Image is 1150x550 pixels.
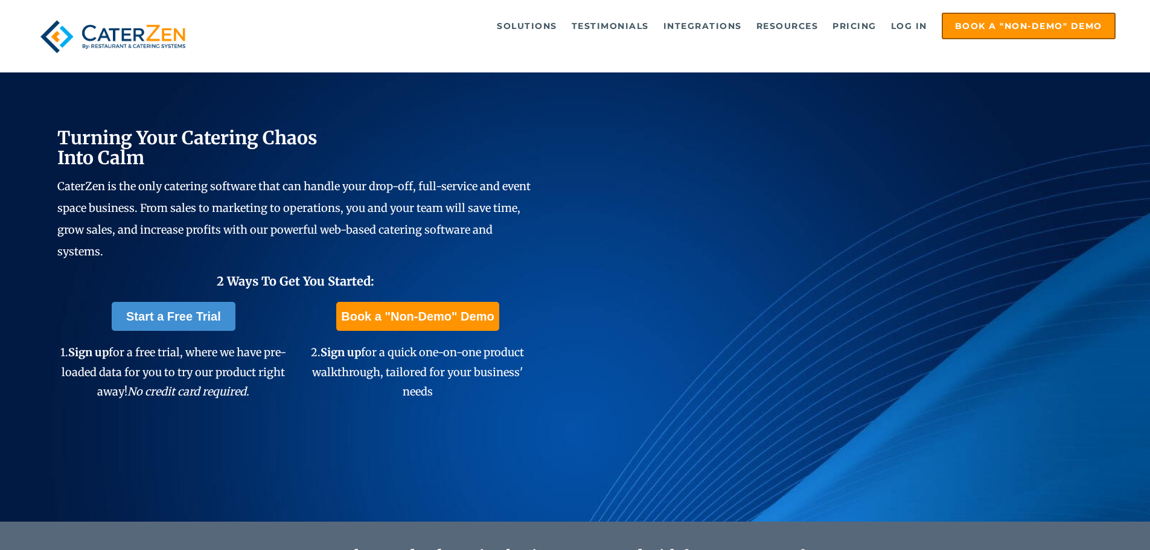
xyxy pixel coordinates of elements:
span: 2 Ways To Get You Started: [217,273,374,289]
a: Start a Free Trial [112,302,235,331]
span: 2. for a quick one-on-one product walkthrough, tailored for your business' needs [311,345,524,398]
a: Book a "Non-Demo" Demo [942,13,1116,39]
span: Turning Your Catering Chaos Into Calm [57,126,318,169]
a: Testimonials [566,14,655,38]
a: Solutions [491,14,563,38]
span: CaterZen is the only catering software that can handle your drop-off, full-service and event spac... [57,179,531,258]
div: Navigation Menu [219,13,1116,39]
a: Pricing [826,14,883,38]
a: Book a "Non-Demo" Demo [336,302,499,331]
a: Integrations [657,14,748,38]
span: 1. for a free trial, where we have pre-loaded data for you to try our product right away! [60,345,286,398]
a: Resources [750,14,825,38]
span: Sign up [68,345,109,359]
a: Log in [885,14,933,38]
em: No credit card required. [127,385,249,398]
span: Sign up [321,345,361,359]
img: caterzen [34,13,191,60]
